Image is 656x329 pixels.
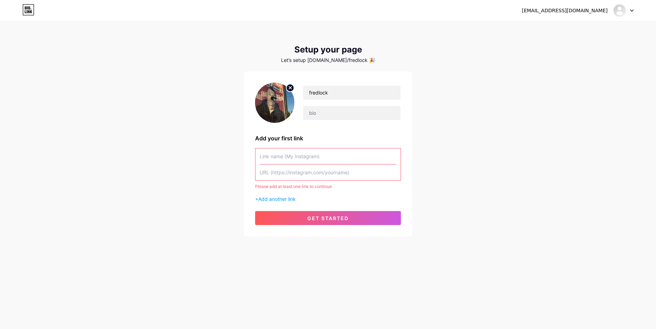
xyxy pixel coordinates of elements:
input: URL (https://instagram.com/yourname) [260,164,396,180]
div: Let’s setup [DOMAIN_NAME]/fredlock 🎉 [244,57,412,63]
span: Add another link [258,196,296,202]
div: + [255,195,401,203]
input: bio [303,106,401,120]
img: profile pic [255,83,294,123]
img: fredlock [613,4,626,17]
div: Add your first link [255,134,401,142]
input: Your name [303,86,401,100]
span: get started [307,215,349,221]
button: get started [255,211,401,225]
div: Setup your page [244,45,412,55]
div: Please add at least one link to continue [255,183,401,190]
input: Link name (My Instagram) [260,148,396,164]
div: [EMAIL_ADDRESS][DOMAIN_NAME] [522,7,608,14]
